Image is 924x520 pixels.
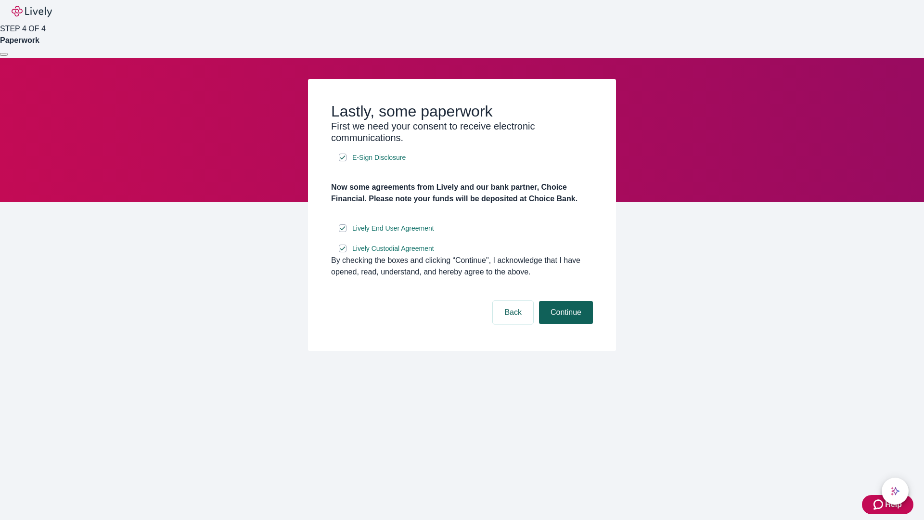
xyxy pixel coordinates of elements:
[352,153,406,163] span: E-Sign Disclosure
[352,223,434,234] span: Lively End User Agreement
[350,222,436,234] a: e-sign disclosure document
[352,244,434,254] span: Lively Custodial Agreement
[331,102,593,120] h2: Lastly, some paperwork
[12,6,52,17] img: Lively
[890,486,900,496] svg: Lively AI Assistant
[882,478,909,505] button: chat
[331,255,593,278] div: By checking the boxes and clicking “Continue", I acknowledge that I have opened, read, understand...
[331,182,593,205] h4: Now some agreements from Lively and our bank partner, Choice Financial. Please note your funds wi...
[331,120,593,143] h3: First we need your consent to receive electronic communications.
[539,301,593,324] button: Continue
[873,499,885,510] svg: Zendesk support icon
[350,152,408,164] a: e-sign disclosure document
[885,499,902,510] span: Help
[862,495,913,514] button: Zendesk support iconHelp
[350,243,436,255] a: e-sign disclosure document
[493,301,533,324] button: Back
